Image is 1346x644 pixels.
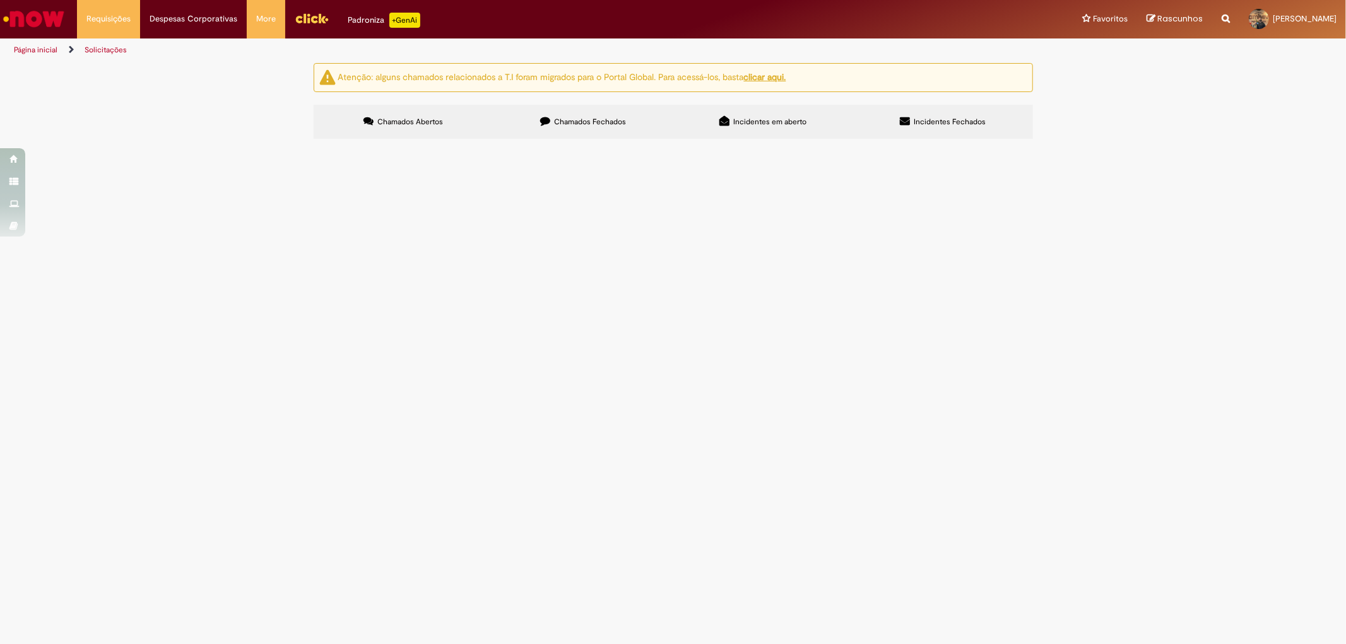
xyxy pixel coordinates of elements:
span: [PERSON_NAME] [1273,13,1337,24]
img: click_logo_yellow_360x200.png [295,9,329,28]
span: Favoritos [1093,13,1128,25]
span: More [256,13,276,25]
a: Página inicial [14,45,57,55]
span: Incidentes em aberto [733,117,806,127]
span: Incidentes Fechados [914,117,986,127]
ul: Trilhas de página [9,38,888,62]
div: Padroniza [348,13,420,28]
span: Chamados Abertos [377,117,443,127]
span: Rascunhos [1157,13,1203,25]
img: ServiceNow [1,6,66,32]
a: Solicitações [85,45,127,55]
p: +GenAi [389,13,420,28]
span: Chamados Fechados [554,117,626,127]
a: Rascunhos [1147,13,1203,25]
ng-bind-html: Atenção: alguns chamados relacionados a T.I foram migrados para o Portal Global. Para acessá-los,... [338,71,786,83]
span: Requisições [86,13,131,25]
a: clicar aqui. [744,71,786,83]
span: Despesas Corporativas [150,13,237,25]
